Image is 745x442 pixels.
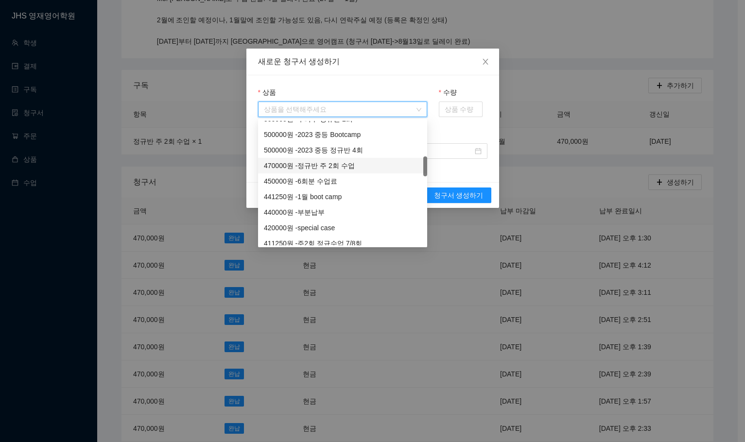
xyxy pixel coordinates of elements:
[264,129,421,140] div: 500000 원 - 2023 중등 Bootcamp
[258,56,487,67] div: 새로운 청구서 생성하기
[264,176,421,187] div: 450000 원 - 6회분 수업료
[264,191,421,202] div: 441250 원 - 1월 boot camp
[426,187,491,203] button: 청구서 생성하기
[482,58,489,66] span: close
[258,87,276,98] label: 상품
[439,102,482,117] input: 수량
[264,207,421,218] div: 440000 원 - 부분납부
[264,145,421,155] div: 500000 원 - 2023 중등 정규반 4회
[439,87,457,98] label: 수량
[264,222,421,233] div: 420000 원 - special case
[472,49,499,76] button: Close
[264,160,421,171] div: 470000 원 - 정규반 주 2회 수업
[434,190,484,201] span: 청구서 생성하기
[264,238,421,249] div: 411250 원 - 주2회 정규수업 7/8회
